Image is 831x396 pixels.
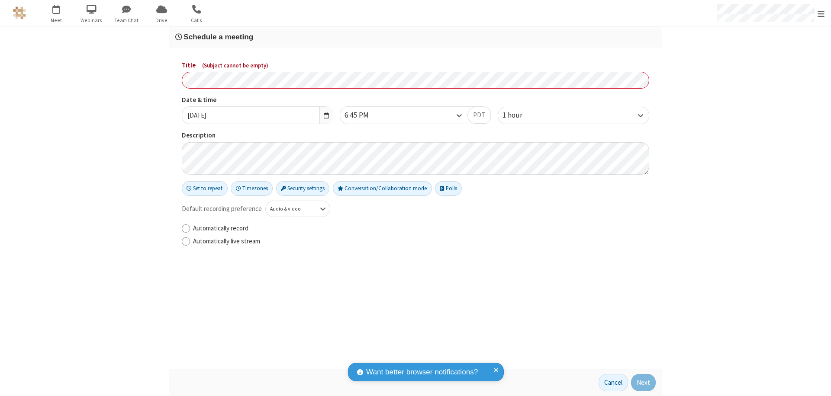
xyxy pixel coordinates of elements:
[145,16,178,24] span: Drive
[40,16,73,24] span: Meet
[13,6,26,19] img: QA Selenium DO NOT DELETE OR CHANGE
[467,107,491,124] button: PDT
[333,181,432,196] button: Conversation/Collaboration mode
[502,110,537,121] div: 1 hour
[182,61,649,70] label: Title
[631,374,656,391] button: Next
[345,110,383,121] div: 6:45 PM
[435,181,462,196] button: Polls
[276,181,330,196] button: Security settings
[182,204,262,214] span: Default recording preference
[110,16,143,24] span: Team Chat
[599,374,628,391] button: Cancel
[182,95,333,105] label: Date & time
[75,16,108,24] span: Webinars
[193,224,649,233] label: Automatically record
[182,181,228,196] button: Set to repeat
[180,16,213,24] span: Calls
[270,205,311,213] div: Audio & video
[182,131,649,141] label: Description
[366,367,478,378] span: Want better browser notifications?
[193,236,649,246] label: Automatically live stream
[184,32,253,41] span: Schedule a meeting
[231,181,273,196] button: Timezones
[202,62,268,69] span: ( Subject cannot be empty )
